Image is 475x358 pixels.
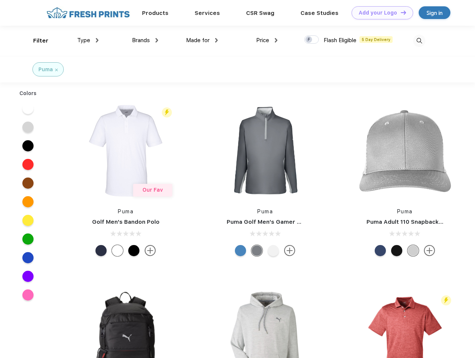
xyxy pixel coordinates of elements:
[14,89,43,97] div: Colors
[268,245,279,256] div: Bright White
[401,10,406,15] img: DT
[359,36,393,43] span: 5 Day Delivery
[256,37,269,44] span: Price
[38,66,53,73] div: Puma
[424,245,435,256] img: more.svg
[132,37,150,44] span: Brands
[375,245,386,256] div: Peacoat with Qut Shd
[76,101,175,200] img: func=resize&h=266
[118,208,133,214] a: Puma
[112,245,123,256] div: Bright White
[215,38,218,43] img: dropdown.png
[142,187,163,193] span: Our Fav
[44,6,132,19] img: fo%20logo%202.webp
[162,107,172,117] img: flash_active_toggle.svg
[195,10,220,16] a: Services
[246,10,274,16] a: CSR Swag
[408,245,419,256] div: Quarry Brt Whit
[96,38,98,43] img: dropdown.png
[216,101,315,200] img: func=resize&h=266
[359,10,397,16] div: Add your Logo
[55,69,58,71] img: filter_cancel.svg
[419,6,450,19] a: Sign in
[355,101,454,200] img: func=resize&h=266
[186,37,210,44] span: Made for
[92,219,160,225] a: Golf Men's Bandon Polo
[251,245,262,256] div: Quiet Shade
[95,245,107,256] div: Navy Blazer
[257,208,273,214] a: Puma
[142,10,169,16] a: Products
[235,245,246,256] div: Bright Cobalt
[324,37,356,44] span: Flash Eligible
[227,219,345,225] a: Puma Golf Men's Gamer Golf Quarter-Zip
[33,37,48,45] div: Filter
[155,38,158,43] img: dropdown.png
[441,295,451,305] img: flash_active_toggle.svg
[145,245,156,256] img: more.svg
[128,245,139,256] div: Puma Black
[77,37,90,44] span: Type
[397,208,413,214] a: Puma
[391,245,402,256] div: Pma Blk with Pma Blk
[427,9,443,17] div: Sign in
[275,38,277,43] img: dropdown.png
[413,35,425,47] img: desktop_search.svg
[284,245,295,256] img: more.svg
